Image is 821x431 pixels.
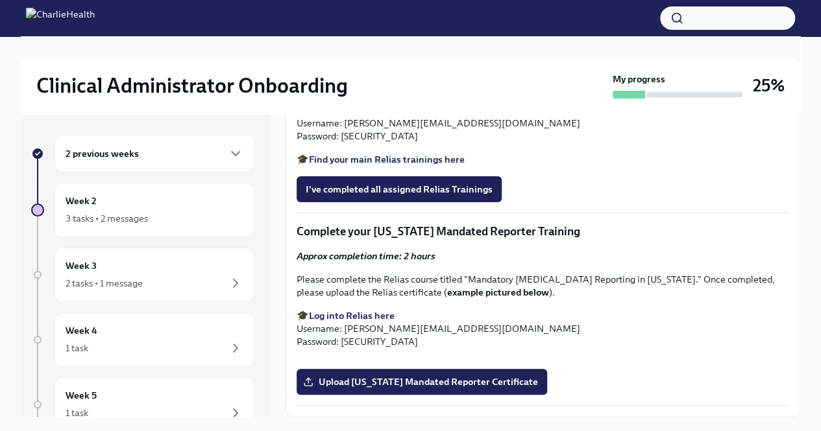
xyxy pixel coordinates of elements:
[66,388,97,402] h6: Week 5
[31,312,254,367] a: Week 41 task
[297,250,435,262] strong: Approx completion time: 2 hours
[66,146,139,161] h6: 2 previous weeks
[297,176,502,202] button: I've completed all assigned Relias Trainings
[66,323,97,338] h6: Week 4
[306,375,538,388] span: Upload [US_STATE] Mandated Reporter Certificate
[753,74,785,97] h3: 25%
[297,153,789,166] p: 🎓
[309,310,395,321] a: Log into Relias here
[66,259,97,273] h6: Week 3
[66,212,148,225] div: 3 tasks • 2 messages
[297,273,789,299] p: Please complete the Relias course titled "Mandatory [MEDICAL_DATA] Reporting in [US_STATE]." Once...
[613,73,665,86] strong: My progress
[66,342,88,355] div: 1 task
[306,183,493,196] span: I've completed all assigned Relias Trainings
[297,104,789,143] p: Here is your Relias login info: Username: [PERSON_NAME][EMAIL_ADDRESS][DOMAIN_NAME] Password: [SE...
[309,154,465,165] a: Find your main Relias trainings here
[66,406,88,419] div: 1 task
[297,224,789,239] p: Complete your [US_STATE] Mandated Reporter Training
[447,286,549,298] strong: example pictured below
[36,73,348,99] h2: Clinical Administrator Onboarding
[297,309,789,348] p: 🎓 Username: [PERSON_NAME][EMAIL_ADDRESS][DOMAIN_NAME] Password: [SECURITY_DATA]
[66,277,143,290] div: 2 tasks • 1 message
[26,8,95,29] img: CharlieHealth
[31,248,254,302] a: Week 32 tasks • 1 message
[55,135,254,172] div: 2 previous weeks
[66,194,97,208] h6: Week 2
[31,183,254,237] a: Week 23 tasks • 2 messages
[297,369,547,395] label: Upload [US_STATE] Mandated Reporter Certificate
